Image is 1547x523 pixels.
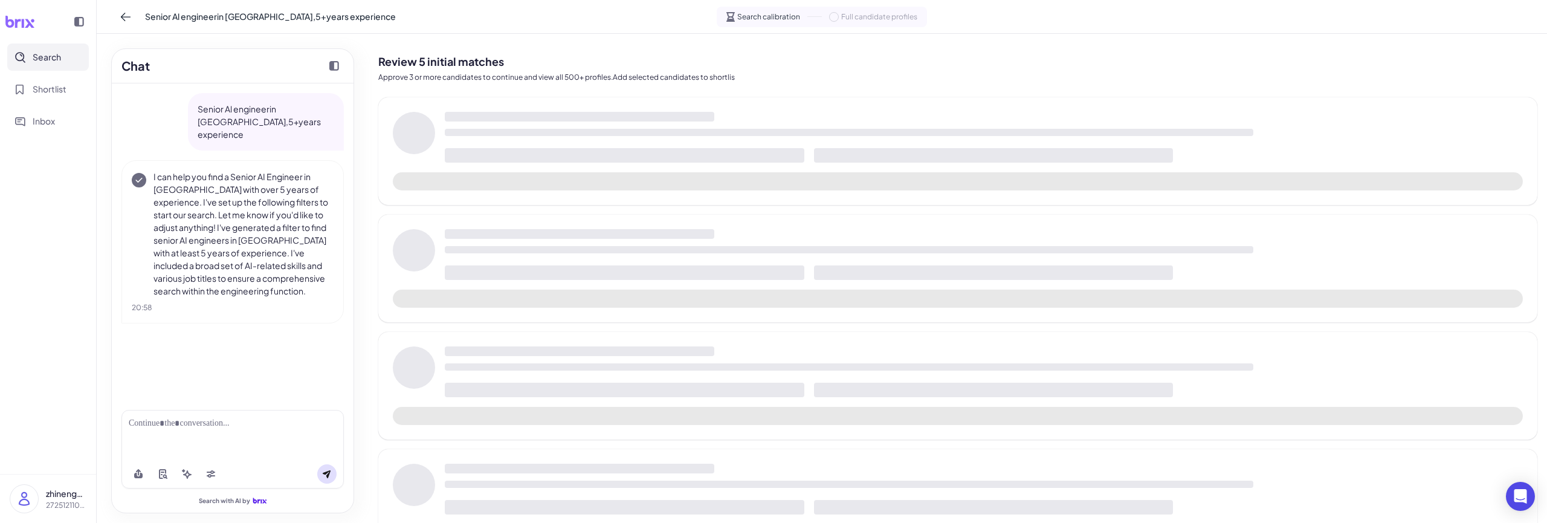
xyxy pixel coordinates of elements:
p: Senior Al engineerin [GEOGRAPHIC_DATA],5+years experience [198,103,334,141]
p: 2725121109 单人企业 [46,500,86,511]
span: Inbox [33,115,55,128]
p: Approve 3 or more candidates to continue and view all 500+ profiles.Add selected candidates to sh... [378,72,1537,83]
span: Full candidate profiles [841,11,917,22]
h2: Review 5 initial matches [378,53,1537,70]
span: Search with AI by [199,497,250,505]
p: zhineng666 lai666 [46,487,86,500]
div: Open Intercom Messenger [1506,482,1535,511]
button: Collapse chat [325,56,344,76]
div: 20:58 [132,302,334,313]
span: Senior Al engineerin [GEOGRAPHIC_DATA],5+years experience [145,10,396,23]
h2: Chat [121,57,150,75]
span: Search [33,51,61,63]
button: Send message [317,464,337,484]
p: I can help you find a Senior AI Engineer in [GEOGRAPHIC_DATA] with over 5 years of experience. I'... [153,171,334,297]
img: user_logo.png [10,485,38,513]
span: Shortlist [33,83,66,96]
button: Inbox [7,108,89,135]
button: Shortlist [7,76,89,103]
span: Search calibration [737,11,800,22]
button: Search [7,44,89,71]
